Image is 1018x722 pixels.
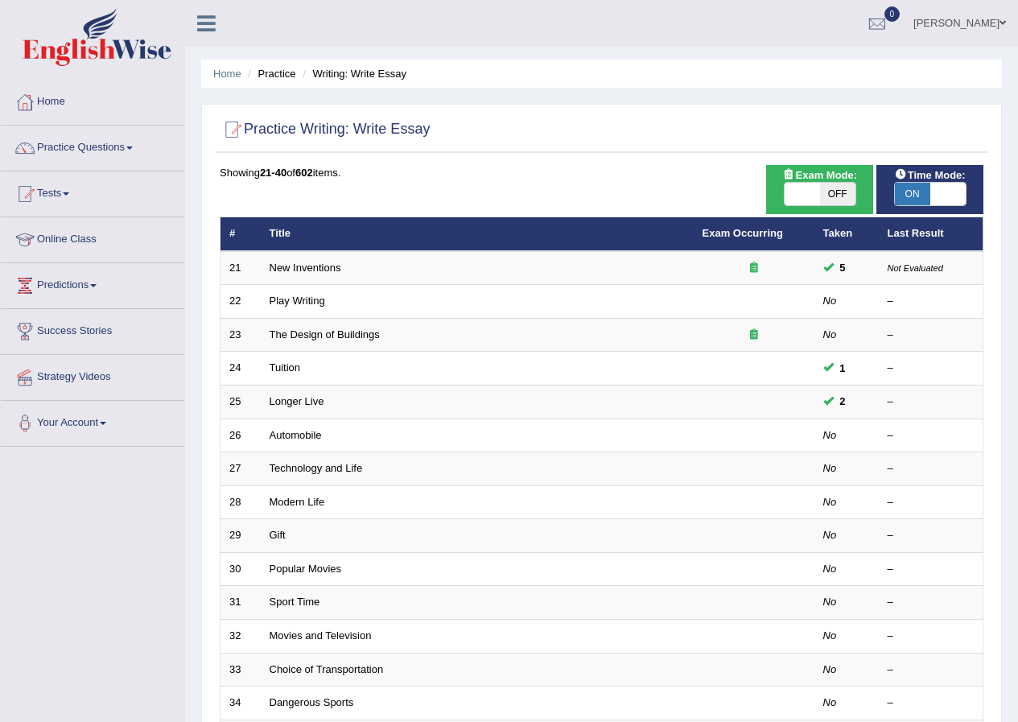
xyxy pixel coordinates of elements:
a: Modern Life [270,496,325,508]
b: 21-40 [260,167,286,179]
a: Movies and Television [270,629,372,642]
td: 32 [220,619,261,653]
em: No [823,629,837,642]
td: 31 [220,586,261,620]
th: Taken [814,217,879,251]
span: ON [895,183,930,205]
li: Writing: Write Essay [299,66,406,81]
a: Gift [270,529,286,541]
a: Longer Live [270,395,324,407]
td: 33 [220,653,261,687]
a: Popular Movies [270,563,342,575]
em: No [823,529,837,541]
div: – [888,461,975,477]
td: 22 [220,285,261,319]
a: Strategy Videos [1,355,184,395]
div: – [888,328,975,343]
a: Play Writing [270,295,325,307]
span: You can still take this question [834,393,852,410]
em: No [823,295,837,307]
td: 30 [220,552,261,586]
div: – [888,562,975,577]
small: Not Evaluated [888,263,943,273]
a: Exam Occurring [703,227,783,239]
em: No [823,696,837,708]
a: Success Stories [1,309,184,349]
h2: Practice Writing: Write Essay [220,118,430,142]
span: You can still take this question [834,259,852,276]
span: 0 [884,6,901,22]
div: – [888,695,975,711]
em: No [823,563,837,575]
a: Home [1,80,184,120]
a: Practice Questions [1,126,184,166]
th: Last Result [879,217,983,251]
div: – [888,428,975,444]
a: Home [213,68,241,80]
em: No [823,328,837,340]
td: 26 [220,419,261,452]
li: Practice [244,66,295,81]
div: – [888,528,975,543]
span: You can still take this question [834,360,852,377]
div: – [888,294,975,309]
td: 34 [220,687,261,720]
span: Exam Mode: [777,167,863,184]
div: – [888,662,975,678]
a: Tests [1,171,184,212]
a: The Design of Buildings [270,328,380,340]
a: Choice of Transportation [270,663,384,675]
a: Online Class [1,217,184,258]
em: No [823,663,837,675]
td: 24 [220,352,261,386]
td: 25 [220,386,261,419]
a: Automobile [270,429,322,441]
a: Dangerous Sports [270,696,354,708]
em: No [823,596,837,608]
div: – [888,629,975,644]
div: – [888,495,975,510]
th: # [220,217,261,251]
td: 27 [220,452,261,486]
a: Sport Time [270,596,320,608]
div: Exam occurring question [703,328,806,343]
td: 29 [220,519,261,553]
a: Predictions [1,263,184,303]
em: No [823,462,837,474]
div: – [888,595,975,610]
div: Exam occurring question [703,261,806,276]
div: Show exams occurring in exams [766,165,873,214]
a: Technology and Life [270,462,363,474]
div: – [888,394,975,410]
span: Time Mode: [888,167,972,184]
b: 602 [295,167,313,179]
a: New Inventions [270,262,341,274]
a: Your Account [1,401,184,441]
td: 23 [220,318,261,352]
em: No [823,429,837,441]
em: No [823,496,837,508]
span: OFF [820,183,855,205]
div: Showing of items. [220,165,983,180]
a: Tuition [270,361,301,373]
div: – [888,361,975,376]
td: 21 [220,251,261,285]
th: Title [261,217,694,251]
td: 28 [220,485,261,519]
